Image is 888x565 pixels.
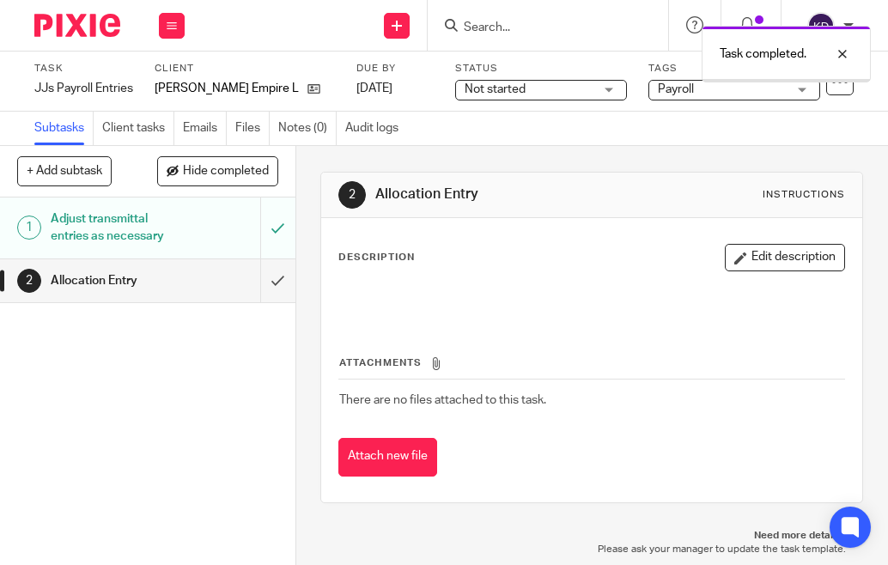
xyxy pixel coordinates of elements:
div: JJs Payroll Entries [34,80,133,97]
p: Please ask your manager to update the task template. [338,543,846,556]
div: 2 [17,269,41,293]
p: [PERSON_NAME] Empire LLC [155,80,299,97]
a: Audit logs [345,112,407,145]
p: Task completed. [720,46,806,63]
button: Attach new file [338,438,437,477]
a: Emails [183,112,227,145]
button: Hide completed [157,156,278,185]
h1: Adjust transmittal entries as necessary [51,206,179,250]
span: Payroll [658,83,694,95]
span: Not started [465,83,526,95]
label: Task [34,62,133,76]
a: Client tasks [102,112,174,145]
img: svg%3E [807,12,835,39]
p: Description [338,251,415,264]
p: Need more details? [338,529,846,543]
span: There are no files attached to this task. [339,394,546,406]
span: Hide completed [183,165,269,179]
a: Notes (0) [278,112,337,145]
div: 2 [338,181,366,209]
a: Files [235,112,270,145]
span: [DATE] [356,82,392,94]
a: Subtasks [34,112,94,145]
button: + Add subtask [17,156,112,185]
div: 1 [17,216,41,240]
div: Instructions [763,188,845,202]
img: Pixie [34,14,120,37]
label: Client [155,62,335,76]
label: Due by [356,62,434,76]
span: Attachments [339,358,422,368]
button: Edit description [725,244,845,271]
h1: Allocation Entry [51,268,179,294]
h1: Allocation Entry [375,185,629,204]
